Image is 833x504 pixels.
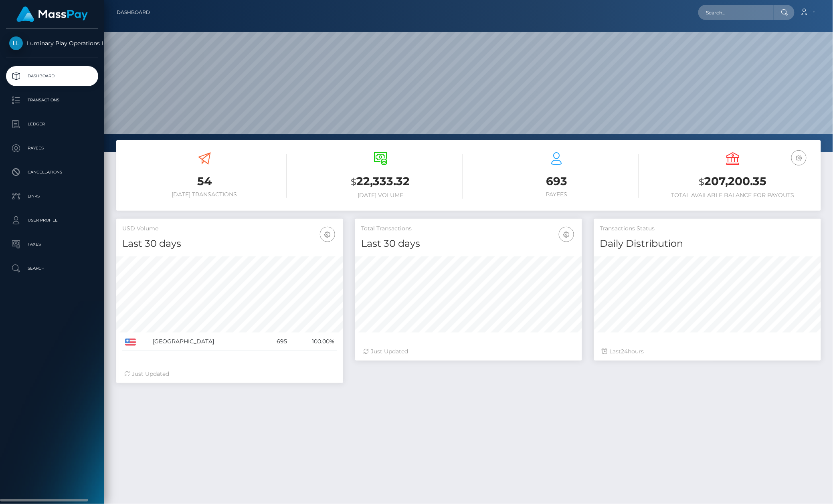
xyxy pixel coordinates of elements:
[6,258,98,278] a: Search
[9,118,95,130] p: Ledger
[361,237,576,251] h4: Last 30 days
[6,66,98,86] a: Dashboard
[475,191,639,198] h6: Payees
[122,191,287,198] h6: [DATE] Transactions
[125,339,136,346] img: US.png
[9,262,95,274] p: Search
[621,348,628,355] span: 24
[6,90,98,110] a: Transactions
[6,114,98,134] a: Ledger
[6,234,98,254] a: Taxes
[6,210,98,230] a: User Profile
[122,225,337,233] h5: USD Volume
[361,225,576,233] h5: Total Transactions
[651,192,815,199] h6: Total Available Balance for Payouts
[124,370,335,378] div: Just Updated
[299,173,463,190] h3: 22,333.32
[363,347,574,356] div: Just Updated
[9,214,95,226] p: User Profile
[699,176,705,187] small: $
[351,176,357,187] small: $
[600,225,815,233] h5: Transactions Status
[117,4,150,21] a: Dashboard
[9,238,95,250] p: Taxes
[6,162,98,182] a: Cancellations
[9,166,95,178] p: Cancellations
[698,5,774,20] input: Search...
[9,190,95,202] p: Links
[651,173,815,190] h3: 207,200.35
[263,333,290,351] td: 695
[122,173,287,189] h3: 54
[475,173,639,189] h3: 693
[150,333,263,351] td: [GEOGRAPHIC_DATA]
[9,94,95,106] p: Transactions
[16,6,88,22] img: MassPay Logo
[290,333,337,351] td: 100.00%
[600,237,815,251] h4: Daily Distribution
[9,36,23,50] img: Luminary Play Operations Limited
[602,347,813,356] div: Last hours
[9,142,95,154] p: Payees
[299,192,463,199] h6: [DATE] Volume
[9,70,95,82] p: Dashboard
[6,138,98,158] a: Payees
[122,237,337,251] h4: Last 30 days
[6,186,98,206] a: Links
[6,40,98,47] span: Luminary Play Operations Limited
